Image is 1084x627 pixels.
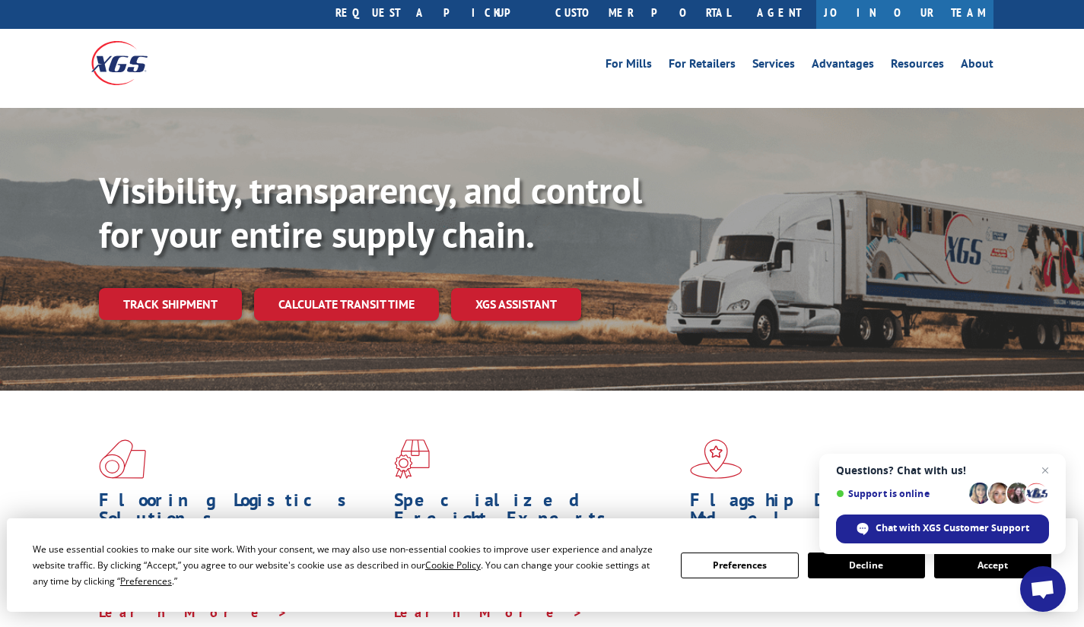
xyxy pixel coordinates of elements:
[690,491,974,535] h1: Flagship Distribution Model
[876,521,1029,535] span: Chat with XGS Customer Support
[394,603,583,621] a: Learn More >
[891,58,944,74] a: Resources
[836,515,1049,543] div: Chat with XGS Customer Support
[812,58,874,74] a: Advantages
[934,553,1051,578] button: Accept
[425,559,481,572] span: Cookie Policy
[99,439,146,479] img: xgs-icon-total-supply-chain-intelligence-red
[836,488,964,499] span: Support is online
[1036,461,1054,480] span: Close chat
[33,541,663,589] div: We use essential cookies to make our site work. With your consent, we may also use non-essential ...
[7,518,1078,612] div: Cookie Consent Prompt
[690,439,742,479] img: xgs-icon-flagship-distribution-model-red
[752,58,795,74] a: Services
[961,58,993,74] a: About
[99,603,288,621] a: Learn More >
[1020,566,1066,612] div: Open chat
[606,58,652,74] a: For Mills
[99,491,383,535] h1: Flooring Logistics Solutions
[120,575,172,587] span: Preferences
[681,553,798,578] button: Preferences
[99,288,242,320] a: Track shipment
[451,288,581,321] a: XGS ASSISTANT
[836,464,1049,477] span: Questions? Chat with us!
[808,553,925,578] button: Decline
[99,166,642,258] b: Visibility, transparency, and control for your entire supply chain.
[394,439,430,479] img: xgs-icon-focused-on-flooring-red
[254,288,439,321] a: Calculate transit time
[394,491,678,535] h1: Specialized Freight Experts
[669,58,736,74] a: For Retailers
